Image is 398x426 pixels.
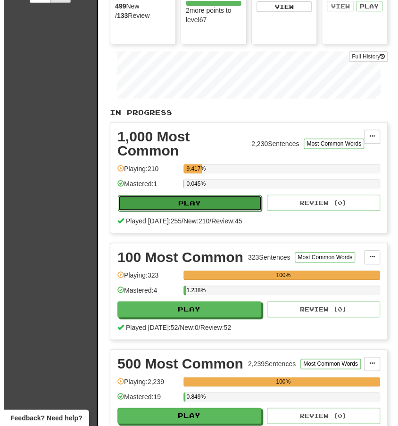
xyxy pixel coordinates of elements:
span: Review: 45 [207,217,238,225]
a: Full History [345,51,384,62]
div: 323 Sentences [244,253,287,262]
span: New: 210 [180,217,206,225]
span: Played [DATE]: 255 [122,217,178,225]
div: 2,230 Sentences [248,139,295,148]
p: In Progress [106,108,384,117]
button: View [323,1,349,11]
div: Mastered: 19 [114,392,175,408]
div: Mastered: 1 [114,179,175,195]
div: 2 more points to level 67 [182,6,238,25]
div: 2,239 Sentences [244,359,292,369]
div: 9.417% [182,164,198,173]
span: Open feedback widget [7,413,78,423]
div: Playing: 2,239 [114,377,175,393]
span: Review: 52 [197,324,227,331]
button: Most Common Words [297,359,357,369]
div: New / Review [111,1,167,20]
strong: 133 [113,12,124,19]
div: Playing: 210 [114,164,175,180]
span: / [178,217,180,225]
div: 100% [182,377,376,386]
div: Playing: 323 [114,270,175,286]
button: Review (0) [263,195,376,211]
button: Most Common Words [291,252,351,262]
span: / [195,324,197,331]
button: Most Common Words [300,139,360,149]
button: Play [352,1,379,11]
button: View [253,1,308,12]
div: Mastered: 4 [114,286,175,301]
div: 500 Most Common [114,357,240,371]
span: New: 0 [176,324,195,331]
div: 1,000 Most Common [114,130,243,158]
strong: 499 [111,2,122,10]
span: Played [DATE]: 52 [122,324,174,331]
span: / [206,217,207,225]
button: Play [114,195,258,211]
button: Review (0) [263,408,376,424]
span: / [174,324,176,331]
div: 100% [182,270,376,280]
button: Play [114,301,257,317]
div: 100 Most Common [114,250,240,264]
button: Play [114,408,257,424]
button: Review (0) [263,301,376,317]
